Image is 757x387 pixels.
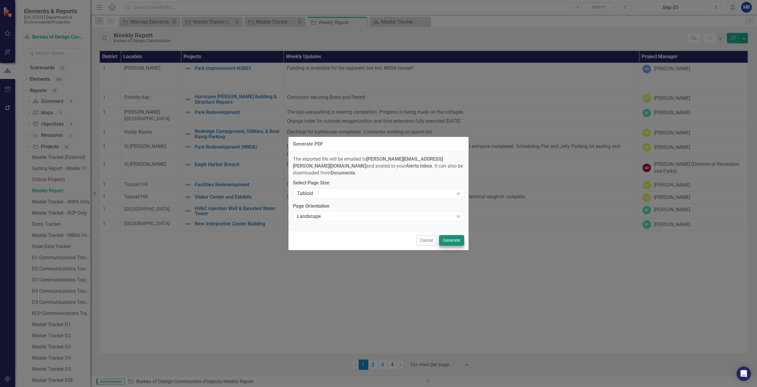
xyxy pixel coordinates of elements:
[297,213,454,220] div: Landscape
[293,203,464,210] label: Page Orientation
[416,235,437,246] button: Cancel
[297,190,454,197] div: Tabloid
[293,156,463,176] span: The exported file will be emailed to and posted to your . It can also be downloaded from .
[737,367,751,381] div: Open Intercom Messenger
[331,170,355,176] strong: Documents
[293,141,323,147] div: Generate PDF
[406,163,432,169] strong: Alerts Inbox
[293,156,443,169] strong: [PERSON_NAME][EMAIL_ADDRESS][PERSON_NAME][DOMAIN_NAME]
[293,180,464,187] label: Select Page Size
[439,235,464,246] button: Generate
